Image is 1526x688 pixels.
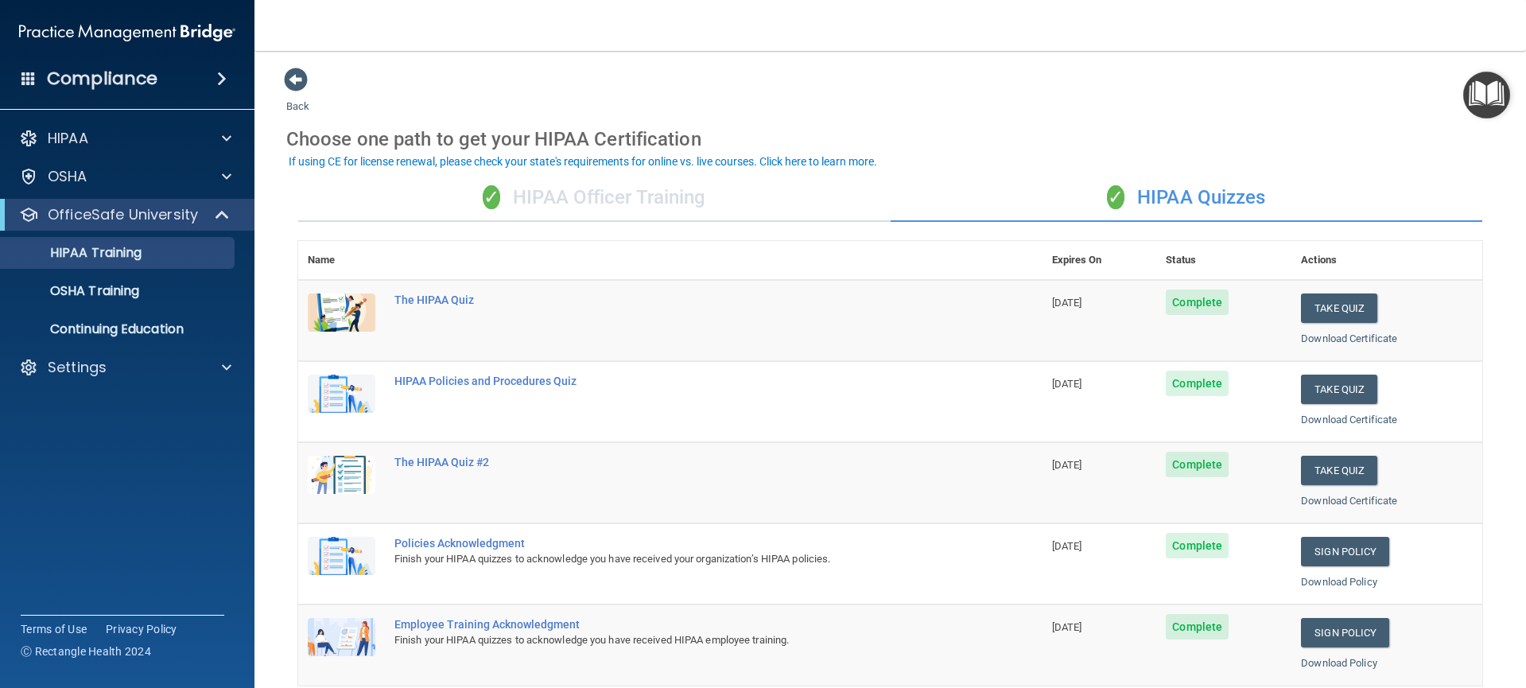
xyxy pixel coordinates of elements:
div: Policies Acknowledgment [394,537,963,550]
th: Name [298,241,385,280]
div: The HIPAA Quiz [394,293,963,306]
a: Download Policy [1301,576,1377,588]
div: The HIPAA Quiz #2 [394,456,963,468]
th: Actions [1291,241,1482,280]
span: [DATE] [1052,621,1082,633]
div: Choose one path to get your HIPAA Certification [286,116,1494,162]
a: Download Certificate [1301,414,1397,426]
a: Back [286,81,309,112]
a: Sign Policy [1301,537,1389,566]
span: [DATE] [1052,378,1082,390]
div: HIPAA Quizzes [891,174,1483,222]
a: Download Policy [1301,657,1377,669]
span: Complete [1166,452,1229,477]
div: If using CE for license renewal, please check your state's requirements for online vs. live cours... [289,156,877,167]
span: Complete [1166,290,1229,315]
a: Privacy Policy [106,621,177,637]
p: OfficeSafe University [48,205,198,224]
span: [DATE] [1052,459,1082,471]
span: Complete [1166,371,1229,396]
p: Continuing Education [10,321,227,337]
th: Status [1156,241,1291,280]
a: Download Certificate [1301,495,1397,507]
button: Take Quiz [1301,375,1377,404]
a: HIPAA [19,129,231,148]
span: Complete [1166,533,1229,558]
div: Finish your HIPAA quizzes to acknowledge you have received your organization’s HIPAA policies. [394,550,963,569]
p: OSHA [48,167,87,186]
span: Complete [1166,614,1229,639]
div: Finish your HIPAA quizzes to acknowledge you have received HIPAA employee training. [394,631,963,650]
div: HIPAA Policies and Procedures Quiz [394,375,963,387]
p: HIPAA [48,129,88,148]
img: PMB logo [19,17,235,49]
span: ✓ [1107,185,1124,209]
h4: Compliance [47,68,157,90]
button: Take Quiz [1301,293,1377,323]
a: Settings [19,358,231,377]
span: Ⓒ Rectangle Health 2024 [21,643,151,659]
a: Terms of Use [21,621,87,637]
button: If using CE for license renewal, please check your state's requirements for online vs. live cours... [286,154,879,169]
th: Expires On [1043,241,1157,280]
p: Settings [48,358,107,377]
a: OSHA [19,167,231,186]
a: Sign Policy [1301,618,1389,647]
p: OSHA Training [10,283,139,299]
button: Open Resource Center [1463,72,1510,119]
a: OfficeSafe University [19,205,231,224]
div: Employee Training Acknowledgment [394,618,963,631]
span: [DATE] [1052,297,1082,309]
button: Take Quiz [1301,456,1377,485]
div: HIPAA Officer Training [298,174,891,222]
p: HIPAA Training [10,245,142,261]
span: ✓ [483,185,500,209]
span: [DATE] [1052,540,1082,552]
a: Download Certificate [1301,332,1397,344]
